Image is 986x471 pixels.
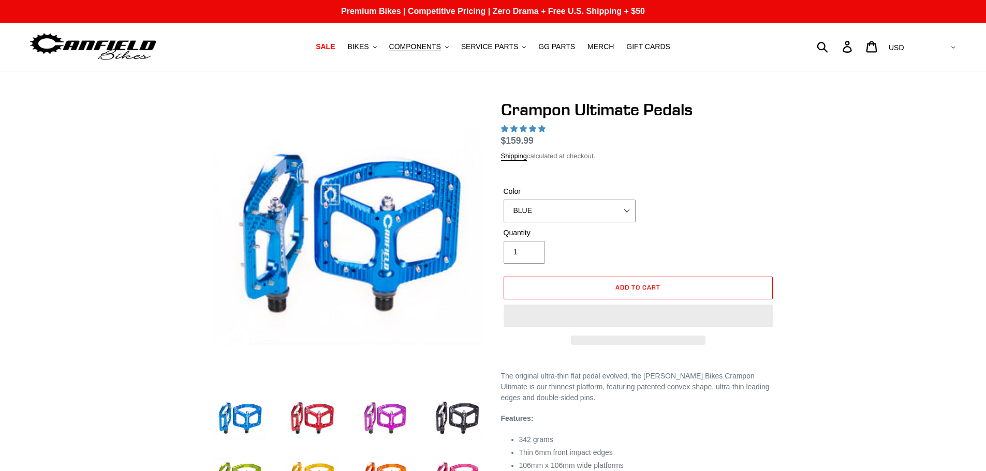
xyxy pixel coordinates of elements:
[389,42,441,51] span: COMPONENTS
[501,152,527,161] a: Shipping
[211,390,268,447] img: Load image into Gallery viewer, Crampon Ultimate Pedals
[456,40,531,54] button: SERVICE PARTS
[213,102,483,372] img: Crampon Ultimate Pedals
[28,31,158,63] img: Canfield Bikes
[538,42,575,51] span: GG PARTS
[519,434,775,445] li: 342 grams
[501,414,534,422] strong: Features:
[626,42,670,51] span: GIFT CARDS
[461,42,518,51] span: SERVICE PARTS
[501,100,775,119] h1: Crampon Ultimate Pedals
[501,151,775,161] div: calculated at checkout.
[504,186,636,197] label: Color
[621,40,675,54] a: GIFT CARDS
[533,40,580,54] a: GG PARTS
[504,277,773,299] button: Add to cart
[284,390,341,447] img: Load image into Gallery viewer, Crampon Ultimate Pedals
[311,40,340,54] a: SALE
[356,390,413,447] img: Load image into Gallery viewer, Crampon Ultimate Pedals
[429,390,485,447] img: Load image into Gallery viewer, Crampon Ultimate Pedals
[501,371,775,403] p: The original ultra-thin flat pedal evolved, the [PERSON_NAME] Bikes Crampon Ultimate is our thinn...
[501,125,548,133] span: 4.95 stars
[384,40,454,54] button: COMPONENTS
[519,447,775,458] li: Thin 6mm front impact edges
[587,42,614,51] span: MERCH
[519,460,775,471] li: 106mm x 106mm wide platforms
[342,40,381,54] button: BIKES
[615,283,660,291] span: Add to cart
[501,135,534,146] span: $159.99
[316,42,335,51] span: SALE
[822,35,849,58] input: Search
[347,42,369,51] span: BIKES
[504,227,636,238] label: Quantity
[582,40,619,54] a: MERCH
